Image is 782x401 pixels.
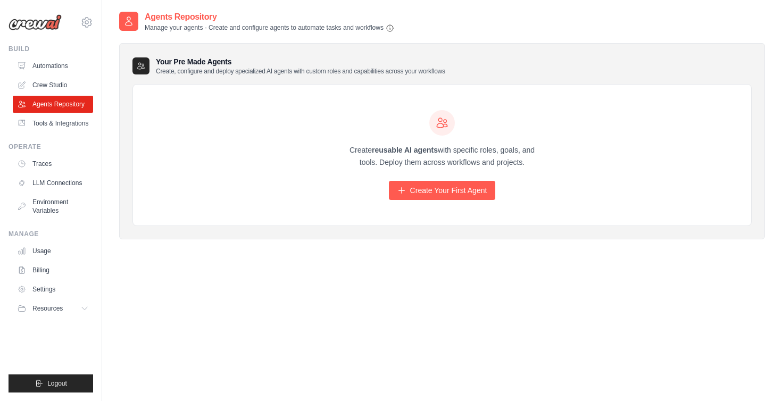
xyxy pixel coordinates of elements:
a: Tools & Integrations [13,115,93,132]
a: Automations [13,57,93,74]
img: Logo [9,14,62,30]
a: Create Your First Agent [389,181,496,200]
h2: Agents Repository [145,11,394,23]
div: Manage [9,230,93,238]
a: Agents Repository [13,96,93,113]
a: Settings [13,281,93,298]
a: Usage [13,243,93,260]
p: Create, configure and deploy specialized AI agents with custom roles and capabilities across your... [156,67,445,76]
a: Billing [13,262,93,279]
span: Resources [32,304,63,313]
p: Manage your agents - Create and configure agents to automate tasks and workflows [145,23,394,32]
div: Operate [9,143,93,151]
a: LLM Connections [13,174,93,191]
button: Logout [9,374,93,392]
h3: Your Pre Made Agents [156,56,445,76]
a: Traces [13,155,93,172]
div: Build [9,45,93,53]
p: Create with specific roles, goals, and tools. Deploy them across workflows and projects. [340,144,544,169]
a: Crew Studio [13,77,93,94]
a: Environment Variables [13,194,93,219]
strong: reusable AI agents [372,146,438,154]
iframe: Chat Widget [729,350,782,401]
span: Logout [47,379,67,388]
button: Resources [13,300,93,317]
